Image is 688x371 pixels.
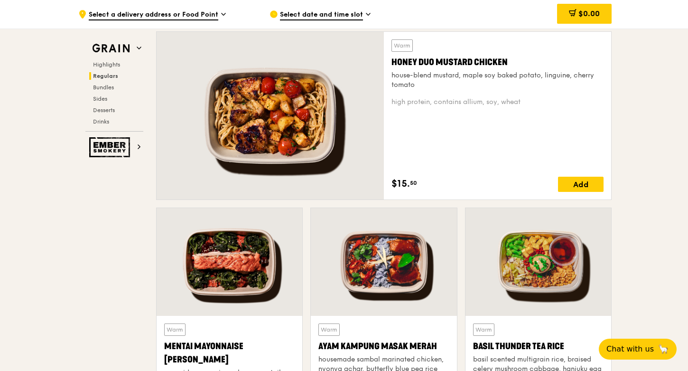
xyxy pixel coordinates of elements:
span: $0.00 [578,9,600,18]
div: Honey Duo Mustard Chicken [391,56,604,69]
span: Select date and time slot [280,10,363,20]
img: Ember Smokery web logo [89,137,133,157]
div: Warm [164,323,186,336]
img: Grain web logo [89,40,133,57]
div: Warm [318,323,340,336]
span: Regulars [93,73,118,79]
span: 50 [410,179,417,187]
div: Warm [473,323,494,336]
span: $15. [391,177,410,191]
span: Desserts [93,107,115,114]
div: Basil Thunder Tea Rice [473,340,604,353]
span: Bundles [93,84,114,91]
span: 🦙 [658,343,669,355]
span: Select a delivery address or Food Point [89,10,218,20]
div: house-blend mustard, maple soy baked potato, linguine, cherry tomato [391,71,604,90]
div: high protein, contains allium, soy, wheat [391,97,604,107]
span: Sides [93,95,107,102]
div: Add [558,177,604,192]
div: Warm [391,39,413,52]
span: Highlights [93,61,120,68]
div: Mentai Mayonnaise [PERSON_NAME] [164,340,295,366]
span: Drinks [93,118,109,125]
div: Ayam Kampung Masak Merah [318,340,449,353]
button: Chat with us🦙 [599,339,677,360]
span: Chat with us [606,343,654,355]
